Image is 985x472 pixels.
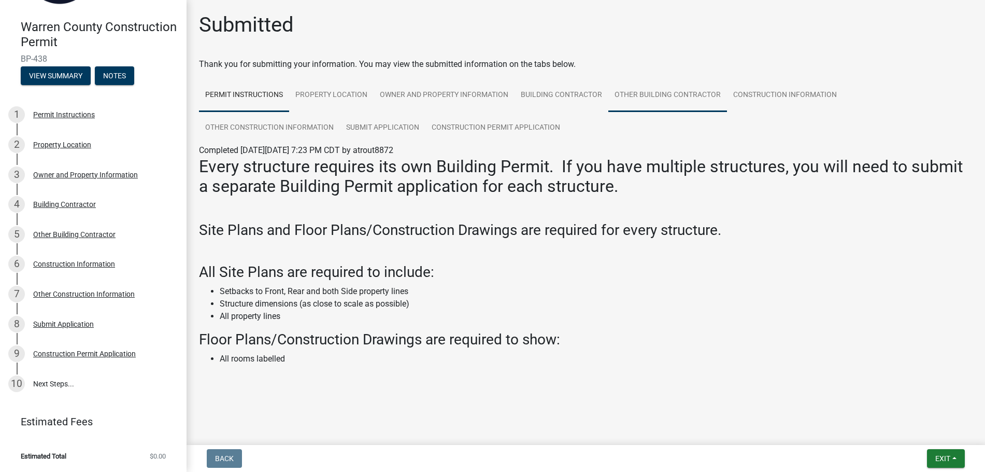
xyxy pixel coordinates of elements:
[21,54,166,64] span: BP-438
[8,376,25,392] div: 10
[927,449,965,468] button: Exit
[8,286,25,302] div: 7
[199,79,289,112] a: Permit Instructions
[220,285,973,298] li: Setbacks to Front, Rear and both Side property lines
[33,231,116,238] div: Other Building Contractor
[150,453,166,460] span: $0.00
[8,411,170,432] a: Estimated Fees
[8,106,25,123] div: 1
[515,79,608,112] a: Building Contractor
[199,112,340,145] a: Other Construction Information
[425,112,566,145] a: Construction Permit Application
[21,20,178,50] h4: Warren County Construction Permit
[289,79,374,112] a: Property Location
[199,331,973,349] h3: Floor Plans/Construction Drawings are required to show:
[199,263,973,281] h3: All Site Plans are required to include:
[215,454,234,463] span: Back
[207,449,242,468] button: Back
[199,58,973,71] div: Thank you for submitting your information. You may view the submitted information on the tabs below.
[33,290,135,298] div: Other Construction Information
[95,66,134,85] button: Notes
[608,79,727,112] a: Other Building Contractor
[33,171,138,178] div: Owner and Property Information
[199,12,294,37] h1: Submitted
[21,453,66,460] span: Estimated Total
[199,145,393,155] span: Completed [DATE][DATE] 7:23 PM CDT by atrout8872
[33,350,136,357] div: Construction Permit Application
[8,166,25,183] div: 3
[8,226,25,243] div: 5
[374,79,515,112] a: Owner and Property Information
[220,298,973,310] li: Structure dimensions (as close to scale as possible)
[21,66,91,85] button: View Summary
[220,310,973,323] li: All property lines
[33,111,95,118] div: Permit Instructions
[8,316,25,332] div: 8
[33,141,91,148] div: Property Location
[935,454,950,463] span: Exit
[8,196,25,213] div: 4
[33,321,94,328] div: Submit Application
[33,260,115,268] div: Construction Information
[8,256,25,272] div: 6
[199,157,973,197] h2: Every structure requires its own Building Permit. If you have multiple structures, you will need ...
[340,112,425,145] a: Submit Application
[220,353,973,365] li: All rooms labelled
[21,72,91,80] wm-modal-confirm: Summary
[8,136,25,153] div: 2
[727,79,843,112] a: Construction Information
[95,72,134,80] wm-modal-confirm: Notes
[33,201,96,208] div: Building Contractor
[8,345,25,362] div: 9
[199,221,973,239] h3: Site Plans and Floor Plans/Construction Drawings are required for every structure.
